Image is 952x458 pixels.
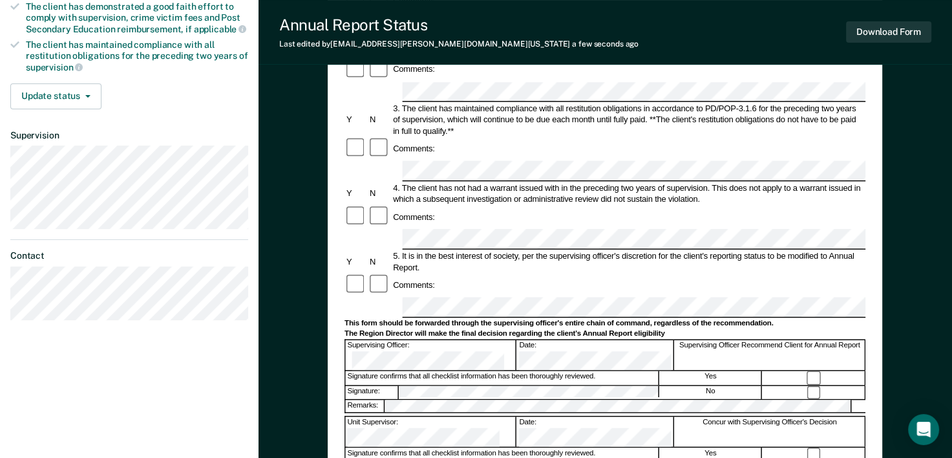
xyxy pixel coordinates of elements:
div: Supervising Officer Recommend Client for Annual Report [675,340,865,370]
div: Remarks: [346,400,385,412]
button: Download Form [846,21,931,43]
dt: Contact [10,250,248,261]
div: Date: [518,417,674,446]
div: N [368,256,391,267]
div: Unit Supervisor: [346,417,517,446]
div: Supervising Officer: [346,340,517,370]
div: The Region Director will make the final decision regarding the client's Annual Report eligibility [344,329,865,338]
div: Last edited by [EMAIL_ADDRESS][PERSON_NAME][DOMAIN_NAME][US_STATE] [279,39,639,49]
div: Comments: [392,212,437,223]
div: Y [344,256,368,267]
div: Concur with Supervising Officer's Decision [675,417,865,446]
div: Signature confirms that all checklist information has been thoroughly reviewed. [346,371,659,385]
div: Yes [660,371,762,385]
div: 3. The client has maintained compliance with all restitution obligations in accordance to PD/POP-... [392,103,866,136]
div: 5. It is in the best interest of society, per the supervising officer's discretion for the client... [392,250,866,273]
span: supervision [26,62,83,72]
div: No [660,386,762,400]
div: Comments: [392,64,437,75]
div: N [368,114,391,125]
span: applicable [194,24,246,34]
div: Signature: [346,386,399,400]
div: Date: [518,340,674,370]
div: Y [344,114,368,125]
div: Comments: [392,279,437,290]
span: a few seconds ago [572,39,639,49]
div: This form should be forwarded through the supervising officer's entire chain of command, regardle... [344,318,865,328]
div: Y [344,188,368,199]
div: 4. The client has not had a warrant issued with in the preceding two years of supervision. This d... [392,182,866,204]
div: Comments: [392,143,437,154]
div: The client has demonstrated a good faith effort to comply with supervision, crime victim fees and... [26,1,248,34]
button: Update status [10,83,101,109]
div: Annual Report Status [279,16,639,34]
dt: Supervision [10,130,248,141]
div: The client has maintained compliance with all restitution obligations for the preceding two years of [26,39,248,72]
div: Open Intercom Messenger [908,414,939,445]
div: N [368,188,391,199]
